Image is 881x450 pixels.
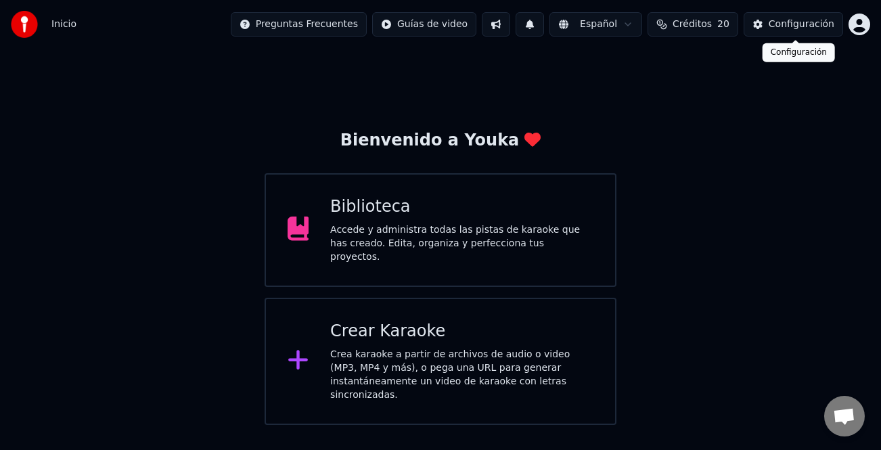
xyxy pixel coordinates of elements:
button: Configuración [744,12,843,37]
nav: breadcrumb [51,18,76,31]
div: Bienvenido a Youka [340,130,541,152]
img: youka [11,11,38,38]
div: Configuración [763,43,835,62]
div: Accede y administra todas las pistas de karaoke que has creado. Edita, organiza y perfecciona tus... [330,223,593,264]
button: Preguntas Frecuentes [231,12,367,37]
button: Guías de video [372,12,476,37]
button: Créditos20 [648,12,738,37]
span: Créditos [673,18,712,31]
div: Crear Karaoke [330,321,593,342]
span: 20 [717,18,729,31]
a: Chat abierto [824,396,865,436]
div: Crea karaoke a partir de archivos de audio o video (MP3, MP4 y más), o pega una URL para generar ... [330,348,593,402]
span: Inicio [51,18,76,31]
div: Biblioteca [330,196,593,218]
div: Configuración [769,18,834,31]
